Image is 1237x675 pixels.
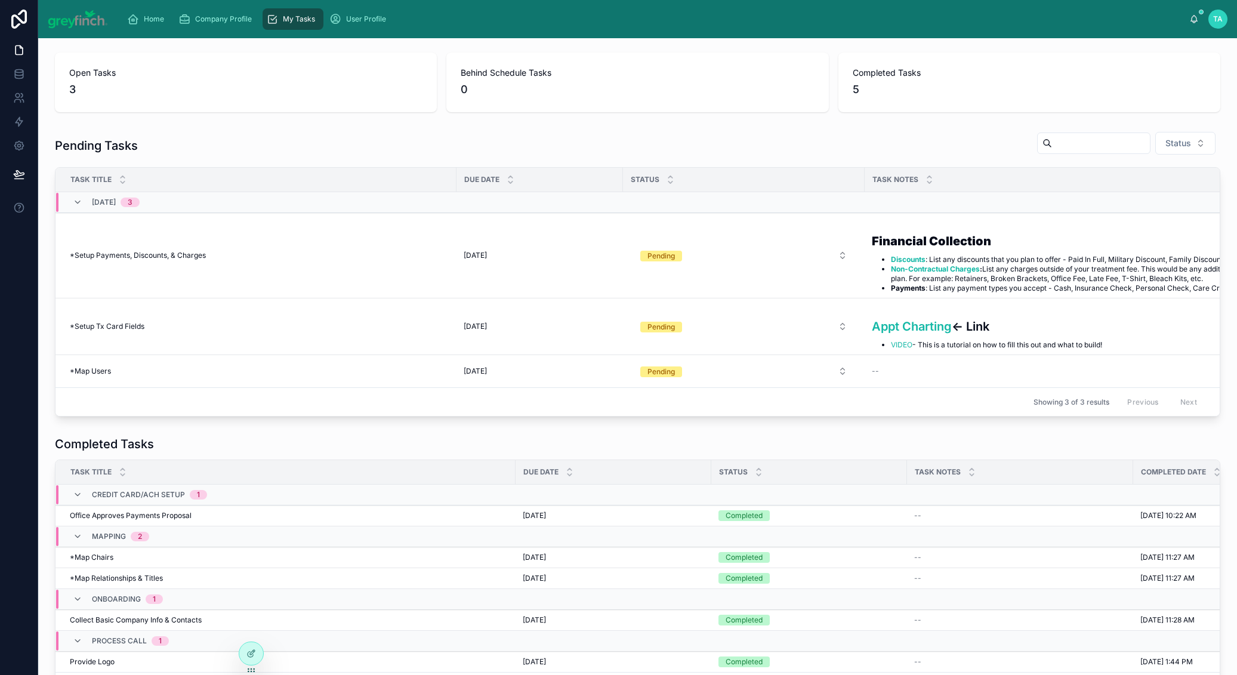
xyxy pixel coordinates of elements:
span: Task Title [70,467,112,477]
span: [DATE] 11:27 AM [1140,553,1195,562]
a: [DATE] [464,322,616,331]
a: User Profile [326,8,394,30]
span: *Setup Tx Card Fields [70,322,144,331]
div: scrollable content [118,6,1190,32]
a: Select Button [630,244,857,267]
span: [DATE] [523,574,546,583]
span: Due Date [523,467,559,477]
a: Completed [718,552,900,563]
a: -- [914,574,1126,583]
span: Task Notes [915,467,961,477]
div: 2 [138,532,142,541]
a: Company Profile [175,8,260,30]
a: Completed [718,656,900,667]
span: 0 [461,81,814,98]
a: Completed [718,615,900,625]
span: [DATE] 10:22 AM [1140,511,1196,520]
a: [DATE] [523,574,704,583]
a: My Tasks [263,8,323,30]
span: -- [914,511,921,520]
div: 1 [159,636,162,646]
a: Discounts [891,255,926,264]
a: Non-Contractual Charges [891,264,980,273]
span: Completed Tasks [853,67,1206,79]
a: -- [914,657,1126,667]
span: Completed Date [1141,467,1206,477]
span: Credit Card/ACH Setup [92,490,185,500]
img: App logo [48,10,108,29]
a: -- [914,511,1126,520]
span: [DATE] [523,615,546,625]
span: [DATE] 11:27 AM [1140,574,1195,583]
span: Due Date [464,175,499,184]
span: *Setup Payments, Discounts, & Charges [70,251,206,260]
span: -- [914,657,921,667]
span: -- [914,574,921,583]
a: *Map Users [70,366,449,376]
span: -- [914,615,921,625]
strong: Financial Collection [872,234,991,248]
span: -- [872,366,879,376]
div: Pending [647,251,675,261]
span: Showing 3 of 3 results [1034,397,1109,407]
button: Select Button [631,245,857,266]
span: 3 [69,81,422,98]
div: Completed [726,510,763,521]
span: Mapping [92,532,126,541]
span: Company Profile [195,14,252,24]
span: Behind Schedule Tasks [461,67,814,79]
span: [DATE] [523,657,546,667]
strong: Payments [891,283,926,292]
span: -- [914,553,921,562]
strong: : [891,264,982,273]
span: Task Title [70,175,112,184]
span: Onboarding [92,594,141,604]
a: *Map Chairs [70,553,508,562]
span: Status [719,467,748,477]
span: Status [631,175,659,184]
a: *Setup Payments, Discounts, & Charges [70,251,449,260]
span: [DATE] [464,322,487,331]
span: *Map Chairs [70,553,113,562]
span: TA [1213,14,1223,24]
h1: Completed Tasks [55,436,154,452]
span: [DATE] 11:28 AM [1140,615,1195,625]
a: Collect Basic Company Info & Contacts [70,615,508,625]
a: VIDEO [891,340,912,349]
a: Provide Logo [70,657,508,667]
a: [DATE] [523,657,704,667]
a: Completed [718,510,900,521]
span: Office Approves Payments Proposal [70,511,192,520]
span: Status [1165,137,1191,149]
span: [DATE] 1:44 PM [1140,657,1193,667]
span: *Map Relationships & Titles [70,574,163,583]
button: Select Button [631,360,857,382]
a: Office Approves Payments Proposal [70,511,508,520]
span: [DATE] [464,251,487,260]
div: Completed [726,573,763,584]
a: [DATE] [523,615,704,625]
a: *Map Relationships & Titles [70,574,508,583]
span: Home [144,14,164,24]
span: Task Notes [872,175,918,184]
span: [DATE] [92,198,116,207]
a: -- [914,615,1126,625]
span: [DATE] [523,511,546,520]
a: -- [914,553,1126,562]
a: [DATE] [523,553,704,562]
div: Completed [726,552,763,563]
span: Provide Logo [70,657,115,667]
div: Completed [726,656,763,667]
a: *Setup Tx Card Fields [70,322,449,331]
span: Process Call [92,636,147,646]
span: [DATE] [523,553,546,562]
a: [DATE] [464,366,616,376]
div: 1 [197,490,200,500]
div: Completed [726,615,763,625]
span: [DATE] [464,366,487,376]
h3: ← Link [872,318,1102,335]
a: [DATE] [523,511,704,520]
a: Select Button [630,315,857,338]
div: 1 [153,594,156,604]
